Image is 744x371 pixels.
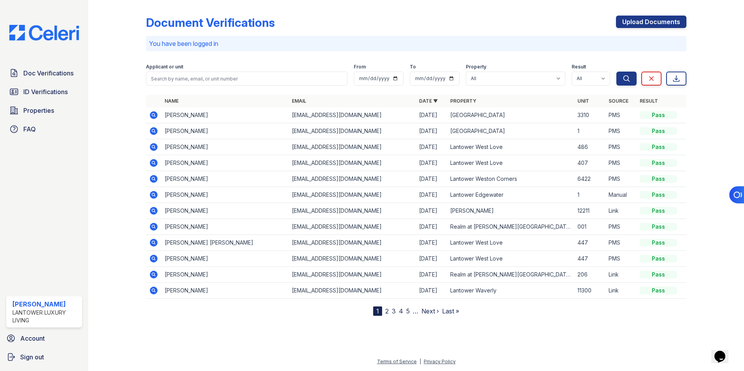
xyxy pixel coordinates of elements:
div: Pass [640,287,677,294]
div: Pass [640,271,677,278]
span: Sign out [20,352,44,362]
td: 447 [574,235,605,251]
span: FAQ [23,124,36,134]
td: [EMAIL_ADDRESS][DOMAIN_NAME] [289,283,416,299]
div: Pass [640,207,677,215]
td: [EMAIL_ADDRESS][DOMAIN_NAME] [289,123,416,139]
td: [GEOGRAPHIC_DATA] [447,107,574,123]
div: Pass [640,127,677,135]
div: [PERSON_NAME] [12,299,79,309]
a: Privacy Policy [424,359,456,364]
td: [DATE] [416,139,447,155]
td: 486 [574,139,605,155]
td: [EMAIL_ADDRESS][DOMAIN_NAME] [289,219,416,235]
td: Realm at [PERSON_NAME][GEOGRAPHIC_DATA] [447,267,574,283]
td: [PERSON_NAME] [161,203,289,219]
label: Applicant or unit [146,64,183,70]
td: Link [605,203,637,219]
td: Realm at [PERSON_NAME][GEOGRAPHIC_DATA] [447,219,574,235]
div: Pass [640,111,677,119]
div: Pass [640,255,677,262]
span: Doc Verifications [23,68,74,78]
div: | [419,359,421,364]
td: [DATE] [416,155,447,171]
a: Last » [442,307,459,315]
td: 206 [574,267,605,283]
td: [DATE] [416,171,447,187]
div: Pass [640,159,677,167]
td: [PERSON_NAME] [161,155,289,171]
a: 5 [406,307,410,315]
td: PMS [605,171,637,187]
td: [PERSON_NAME] [161,107,289,123]
span: Properties [23,106,54,115]
td: PMS [605,219,637,235]
td: [EMAIL_ADDRESS][DOMAIN_NAME] [289,251,416,267]
td: [EMAIL_ADDRESS][DOMAIN_NAME] [289,235,416,251]
td: PMS [605,155,637,171]
td: [DATE] [416,203,447,219]
td: [DATE] [416,219,447,235]
td: 407 [574,155,605,171]
label: Property [466,64,486,70]
td: [DATE] [416,235,447,251]
a: FAQ [6,121,82,137]
td: Lantower Weston Corners [447,171,574,187]
td: [PERSON_NAME] [161,267,289,283]
td: 447 [574,251,605,267]
a: Date ▼ [419,98,438,104]
a: 3 [392,307,396,315]
input: Search by name, email, or unit number [146,72,347,86]
label: Result [572,64,586,70]
a: Upload Documents [616,16,686,28]
a: Sign out [3,349,85,365]
p: You have been logged in [149,39,683,48]
td: 6422 [574,171,605,187]
div: Pass [640,191,677,199]
td: [PERSON_NAME] [161,251,289,267]
td: [DATE] [416,283,447,299]
td: [DATE] [416,251,447,267]
td: 3310 [574,107,605,123]
a: Result [640,98,658,104]
a: 2 [385,307,389,315]
td: Link [605,267,637,283]
td: Lantower West Love [447,235,574,251]
td: [EMAIL_ADDRESS][DOMAIN_NAME] [289,155,416,171]
a: Terms of Service [377,359,417,364]
a: Name [165,98,179,104]
div: Pass [640,239,677,247]
td: [PERSON_NAME] [161,139,289,155]
iframe: chat widget [711,340,736,363]
div: Pass [640,223,677,231]
td: PMS [605,123,637,139]
td: Lantower Edgewater [447,187,574,203]
td: [EMAIL_ADDRESS][DOMAIN_NAME] [289,171,416,187]
td: Lantower West Love [447,251,574,267]
a: Doc Verifications [6,65,82,81]
td: Manual [605,187,637,203]
td: [DATE] [416,123,447,139]
td: Lantower West Love [447,139,574,155]
a: 4 [399,307,403,315]
td: 12211 [574,203,605,219]
span: Account [20,334,45,343]
a: Next › [421,307,439,315]
td: [DATE] [416,107,447,123]
div: Pass [640,175,677,183]
td: 1 [574,187,605,203]
td: 001 [574,219,605,235]
td: [PERSON_NAME] [161,283,289,299]
a: ID Verifications [6,84,82,100]
a: Email [292,98,306,104]
td: [PERSON_NAME] [161,171,289,187]
td: PMS [605,251,637,267]
td: PMS [605,235,637,251]
td: PMS [605,107,637,123]
a: Property [450,98,476,104]
span: … [413,306,418,316]
a: Account [3,331,85,346]
div: Pass [640,143,677,151]
td: Link [605,283,637,299]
